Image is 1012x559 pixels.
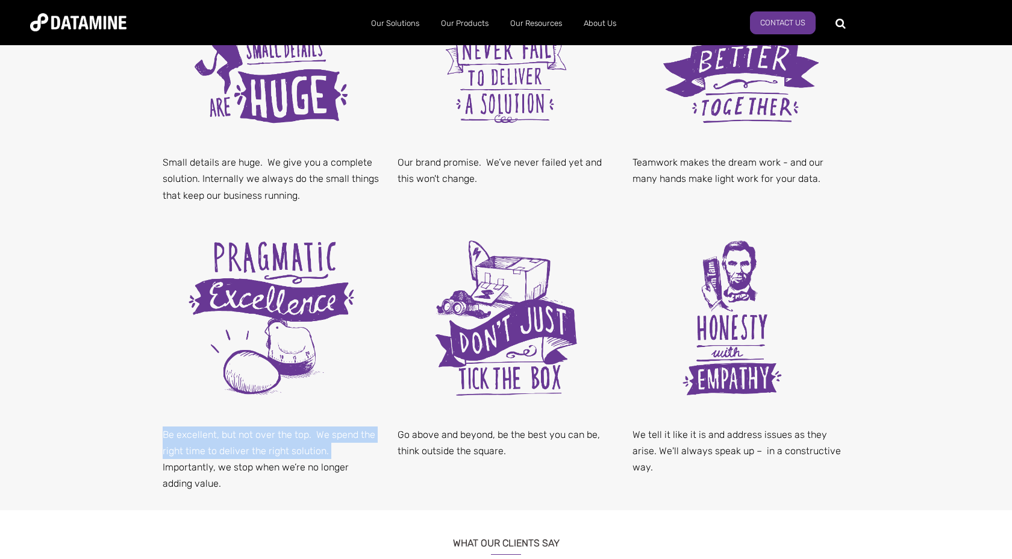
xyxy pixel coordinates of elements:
[645,222,837,414] img: Honesty with Empathy
[573,8,627,39] a: About Us
[632,426,849,476] p: We tell it like it is and address issues as they arise. We'll always speak up – in a constructive...
[398,426,614,459] p: Go above and beyond, be the best you can be, think outside the square.
[30,13,126,31] img: Datamine
[163,426,379,492] p: Be excellent, but not over the top. We spend the right time to deliver the right solution. Import...
[360,8,430,39] a: Our Solutions
[163,154,379,204] p: Small details are huge. We give you a complete solution. Internally we always do the small things...
[410,222,602,414] img: Don't just tick the box
[430,8,499,39] a: Our Products
[398,154,614,187] p: Our brand promise. We’ve never failed yet and this won't change.
[499,8,573,39] a: Our Resources
[154,522,858,555] h3: What Our Clients Say
[632,154,849,187] p: Teamwork makes the dream work - and our many hands make light work for your data.
[750,11,816,34] a: Contact us
[175,222,367,414] img: Pragmatic excellence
